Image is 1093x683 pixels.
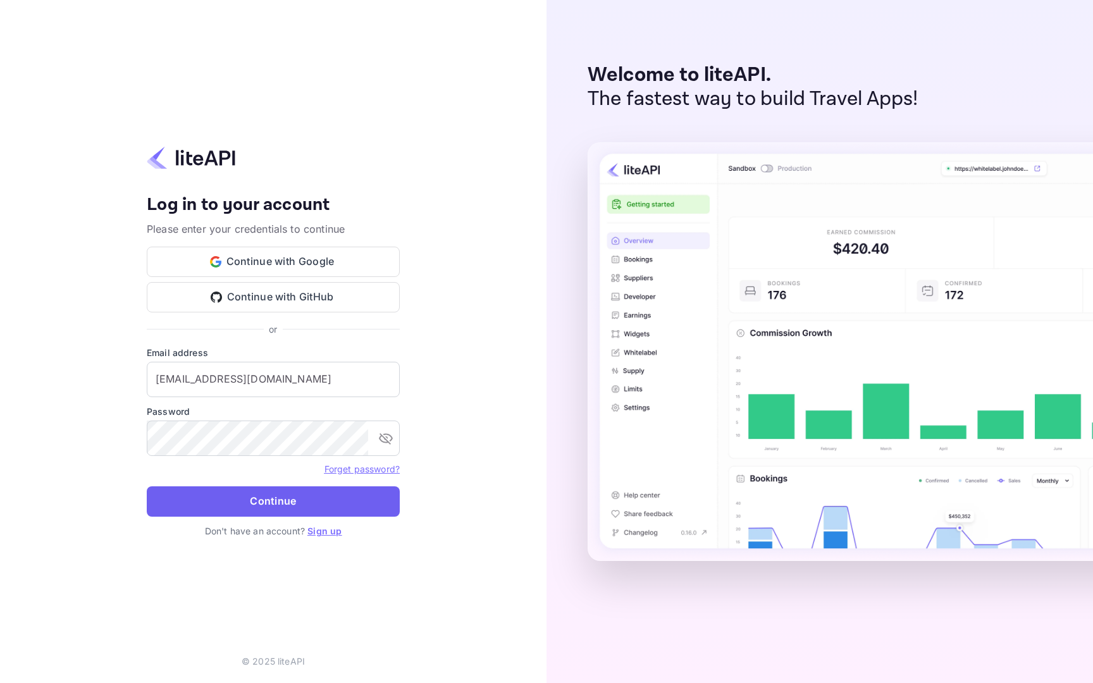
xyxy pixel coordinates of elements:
button: toggle password visibility [373,426,398,451]
p: Don't have an account? [147,524,400,538]
p: The fastest way to build Travel Apps! [588,87,918,111]
label: Email address [147,346,400,359]
a: Sign up [307,526,342,536]
a: Forget password? [324,464,400,474]
h4: Log in to your account [147,194,400,216]
p: © 2025 liteAPI [242,655,305,668]
button: Continue with Google [147,247,400,277]
img: liteapi [147,145,235,170]
p: Please enter your credentials to continue [147,221,400,237]
p: or [269,323,277,336]
label: Password [147,405,400,418]
button: Continue [147,486,400,517]
input: Enter your email address [147,362,400,397]
p: Welcome to liteAPI. [588,63,918,87]
a: Forget password? [324,462,400,475]
button: Continue with GitHub [147,282,400,312]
